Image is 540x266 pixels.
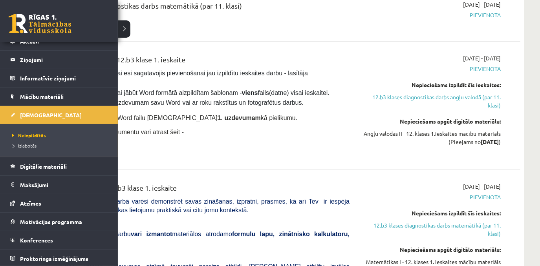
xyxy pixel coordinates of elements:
div: 12.b3 klases diagnostikas darbs matemātikā (par 11. klasi) [59,0,350,15]
div: Nepieciešams apgūt digitālo materiālu: [361,246,501,254]
legend: Informatīvie ziņojumi [20,69,108,87]
span: Aizpildāmo Word dokumentu vari atrast šeit - [59,129,184,135]
span: Pievienota [361,193,501,201]
span: Izlabotās [10,142,37,149]
span: [PERSON_NAME] darbā varēsi demonstrēt savas zināšanas, izpratni, prasmes, kā arī Tev ir iespēja d... [59,198,350,213]
a: Mācību materiāli [10,87,108,106]
a: 12.b3 klases diagnostikas darbs matemātikā (par 11. klasi) [361,221,501,238]
span: Mācību materiāli [20,93,64,100]
a: Digitālie materiāli [10,157,108,175]
div: Nepieciešams izpildīt šīs ieskaites: [361,209,501,217]
div: Angļu valoda II JK 12.b3 klase 1. ieskaite [59,54,350,69]
a: Konferences [10,231,108,249]
a: Maksājumi [10,176,108,194]
a: Rīgas 1. Tālmācības vidusskola [9,14,71,33]
a: Ziņojumi [10,51,108,69]
div: Nepieciešams izpildīt šīs ieskaites: [361,81,501,89]
a: Atzīmes [10,194,108,212]
span: Veicot pārbaudes darbu materiālos atrodamo [59,231,350,246]
span: [DEMOGRAPHIC_DATA] [20,111,82,118]
div: Angļu valodas II - 12. klases 1.ieskaites mācību materiāls (Pieejams no ) [361,129,501,146]
a: Izlabotās [10,142,110,149]
div: Nepieciešams apgūt digitālo materiālu: [361,117,501,126]
legend: Maksājumi [20,176,108,194]
span: Pievieno sagatavoto Word failu [DEMOGRAPHIC_DATA] kā pielikumu. [59,115,297,121]
span: Digitālie materiāli [20,163,67,170]
a: Informatīvie ziņojumi [10,69,108,87]
a: 12.b3 klases diagnostikas darbs angļu valodā (par 11. klasi) [361,93,501,109]
div: Matemātika JK 12.b3 klase 1. ieskaite [59,182,350,197]
strong: [DATE] [481,138,499,145]
span: Motivācijas programma [20,218,82,225]
span: Pievienota [361,65,501,73]
span: [DATE] - [DATE] [463,0,501,9]
span: [PERSON_NAME], vai esi sagatavojis pievienošanai jau izpildītu ieskaites darbu - lasītāja dienasg... [59,70,331,106]
a: [DEMOGRAPHIC_DATA] [10,106,108,124]
strong: 1. uzdevumam [218,115,261,121]
span: [DATE] - [DATE] [463,182,501,191]
span: Konferences [20,237,53,244]
span: Proktoringa izmēģinājums [20,255,88,262]
a: Neizpildītās [10,132,110,139]
a: Motivācijas programma [10,213,108,231]
span: Atzīmes [20,200,41,207]
span: [DATE] - [DATE] [463,54,501,62]
strong: viens [242,89,258,96]
b: vari izmantot [131,231,172,237]
span: Pievienota [361,11,501,19]
legend: Ziņojumi [20,51,108,69]
span: Neizpildītās [10,132,46,138]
